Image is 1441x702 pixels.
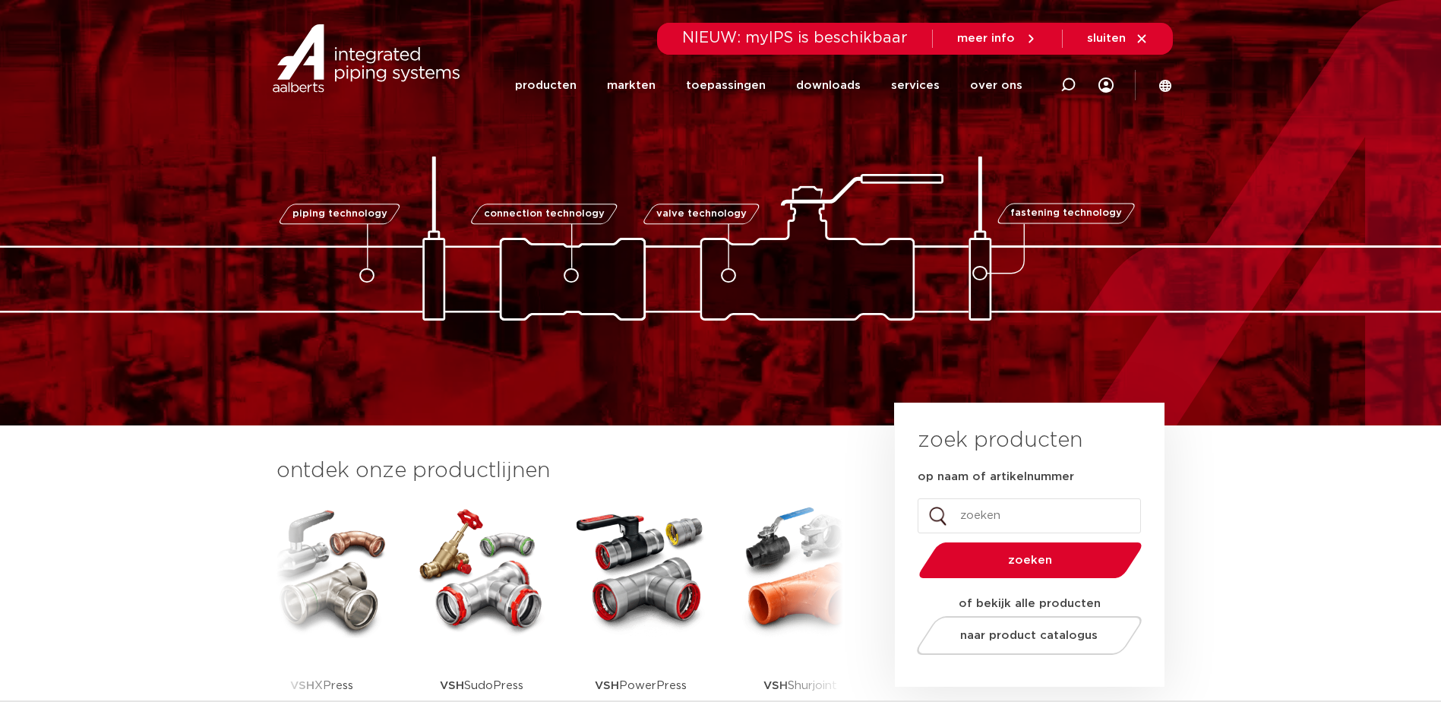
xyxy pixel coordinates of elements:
a: toepassingen [686,56,766,115]
h3: ontdek onze productlijnen [277,456,843,486]
strong: VSH [290,680,314,691]
input: zoeken [918,498,1141,533]
h3: zoek producten [918,425,1082,456]
a: services [891,56,940,115]
span: connection technology [483,209,604,219]
strong: VSH [595,680,619,691]
span: valve technology [656,209,747,219]
a: over ons [970,56,1022,115]
strong: VSH [763,680,788,691]
a: downloads [796,56,861,115]
label: op naam of artikelnummer [918,470,1074,485]
span: NIEUW: myIPS is beschikbaar [682,30,908,46]
span: naar product catalogus [960,630,1098,641]
span: sluiten [1087,33,1126,44]
span: meer info [957,33,1015,44]
button: zoeken [912,541,1148,580]
span: piping technology [292,209,387,219]
strong: VSH [440,680,464,691]
span: zoeken [958,555,1103,566]
div: my IPS [1098,55,1114,115]
a: sluiten [1087,32,1149,46]
nav: Menu [515,56,1022,115]
a: producten [515,56,577,115]
strong: of bekijk alle producten [959,598,1101,609]
a: markten [607,56,656,115]
a: naar product catalogus [912,616,1146,655]
a: meer info [957,32,1038,46]
span: fastening technology [1010,209,1122,219]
